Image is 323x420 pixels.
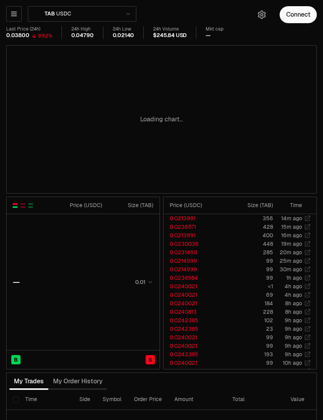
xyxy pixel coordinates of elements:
time: 9h ago [285,325,302,332]
td: 0.0214999 [163,257,224,265]
td: 102 [224,316,273,325]
div: 9.52% [38,33,52,39]
td: 356 [224,214,273,223]
td: 0.0213991 [163,231,224,240]
td: 0.0240021 [163,342,224,350]
time: 9h ago [285,342,302,349]
th: Time [19,390,73,410]
td: <1 [224,282,273,291]
div: 24h Low [113,26,134,32]
time: 20m ago [280,249,302,256]
td: 0.0240021 [163,282,224,291]
td: 0.0231460 [163,248,224,257]
td: 99 [224,342,273,350]
button: My Order History [48,374,107,389]
button: Show Buy and Sell Orders [12,202,18,209]
th: Value [284,390,311,410]
time: 9h ago [285,334,302,341]
time: 4h ago [285,283,302,290]
th: Symbol [96,390,128,410]
th: Order Price [128,390,168,410]
div: — [206,32,211,39]
button: My Trades [9,374,48,389]
td: 0.0214999 [163,265,224,274]
time: 9h ago [285,351,302,358]
time: 10h ago [283,368,302,375]
div: Last Price (24h) [6,26,52,32]
time: 15m ago [281,223,302,230]
td: 285 [224,248,273,257]
td: 184 [224,299,273,308]
button: Connect [280,6,317,23]
div: Price ( USDC ) [170,201,223,209]
time: 16m ago [281,232,302,239]
td: 0.0240021 [163,359,224,367]
time: 1h ago [286,274,302,281]
td: 428 [224,223,273,231]
span: TAB [45,10,55,17]
div: — [13,277,20,287]
button: Select all [13,396,19,403]
button: 0.01 [133,277,153,287]
div: 24h High [71,26,94,32]
time: 8h ago [285,300,302,307]
time: 10h ago [283,359,302,366]
td: 0.0236571 [163,223,224,231]
time: 19m ago [281,240,302,247]
p: Loading chart... [140,115,183,124]
td: 0.0240021 [163,367,224,376]
th: Total [226,390,284,410]
td: 0.0242385 [163,350,224,359]
div: Size ( TAB ) [230,201,273,209]
td: 99 [224,274,273,282]
td: 0.0242385 [163,316,224,325]
time: 14m ago [281,215,302,222]
time: 25m ago [280,257,302,264]
td: 0.0230036 [163,240,224,248]
div: 0.03800 [6,32,29,39]
td: 99 [224,257,273,265]
time: 4h ago [285,291,302,298]
div: 0.02140 [113,32,134,39]
td: 448 [224,240,273,248]
td: 0.0238984 [163,274,224,282]
span: B [14,356,18,364]
td: 228 [224,308,273,316]
td: 23 [224,325,273,333]
th: Side [73,390,96,410]
td: 99 [224,367,273,376]
td: 0.0240021 [163,299,224,308]
button: Show Buy Orders Only [27,202,34,209]
td: 0.0213991 [163,214,224,223]
td: 0.0242385 [163,325,224,333]
div: Time [280,201,302,209]
th: Amount [168,390,226,410]
div: Mkt cap [206,26,223,32]
td: 69 [224,291,273,299]
div: $245.84 USD [153,32,187,39]
div: Size ( TAB ) [109,201,153,209]
td: 99 [224,359,273,367]
div: Price ( USDC ) [58,201,103,209]
span: USDC [56,10,71,17]
div: 24h Volume [153,26,187,32]
span: S [148,356,152,364]
button: Show Sell Orders Only [20,202,26,209]
time: 30m ago [280,266,302,273]
td: 99 [224,265,273,274]
td: 99 [224,333,273,342]
td: 0.0240021 [163,333,224,342]
time: 9h ago [285,317,302,324]
div: 0.04790 [71,32,94,39]
td: 400 [224,231,273,240]
td: 193 [224,350,273,359]
td: 0.0240813 [163,308,224,316]
td: 0.0240021 [163,291,224,299]
time: 8h ago [285,308,302,315]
